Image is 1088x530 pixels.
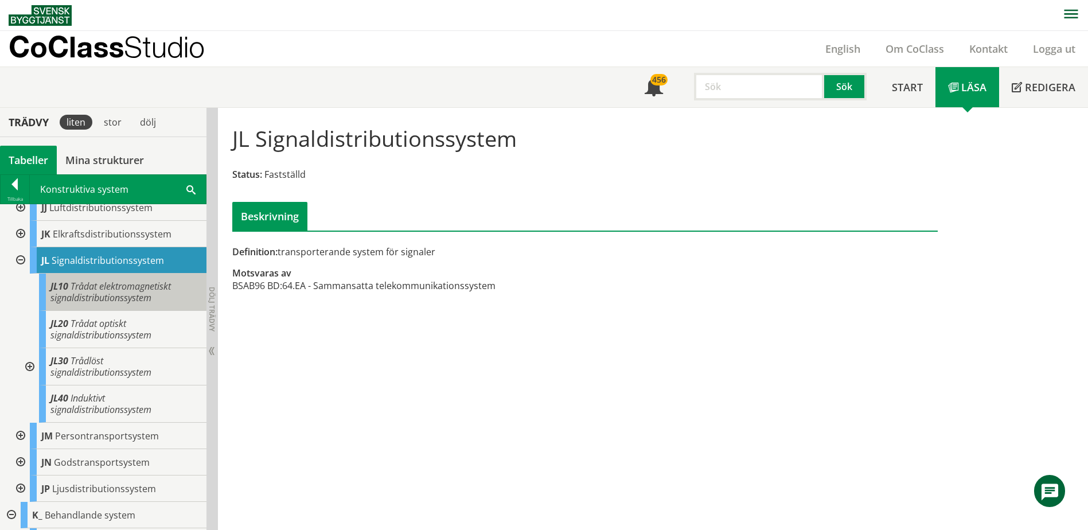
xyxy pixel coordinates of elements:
[879,67,935,107] a: Start
[55,430,159,442] span: Persontransportsystem
[57,146,153,174] a: Mina strukturer
[961,80,986,94] span: Läsa
[264,168,306,181] span: Fastställd
[186,183,196,195] span: Sök i tabellen
[1,194,29,204] div: Tillbaka
[645,79,663,98] span: Notifikationer
[50,317,68,330] span: JL20
[1020,42,1088,56] a: Logga ut
[1025,80,1075,94] span: Redigera
[50,392,151,416] span: Induktivt signaldistributionssystem
[50,354,151,379] span: Trådlöst signaldistributionssystem
[50,280,171,304] span: Trådat elektromagnetiskt signaldistributionssystem
[9,5,72,26] img: Svensk Byggtjänst
[52,482,156,495] span: Ljusdistributionssystem
[232,267,291,279] span: Motsvaras av
[97,115,128,130] div: stor
[282,279,496,292] td: 64.EA - Sammansatta telekommunikationssystem
[49,201,153,214] span: Luftdistributionssystem
[650,74,668,85] div: 456
[32,509,42,521] span: K_
[2,116,55,128] div: Trädvy
[41,456,52,469] span: JN
[41,228,50,240] span: JK
[41,201,47,214] span: JJ
[694,73,824,100] input: Sök
[50,280,68,293] span: JL10
[232,126,517,151] h1: JL Signaldistributionssystem
[9,40,205,53] p: CoClass
[873,42,957,56] a: Om CoClass
[50,354,68,367] span: JL30
[41,254,49,267] span: JL
[232,279,282,292] td: BSAB96 BD:
[892,80,923,94] span: Start
[999,67,1088,107] a: Redigera
[957,42,1020,56] a: Kontakt
[813,42,873,56] a: English
[133,115,163,130] div: dölj
[207,287,217,332] span: Dölj trädvy
[60,115,92,130] div: liten
[935,67,999,107] a: Läsa
[50,392,68,404] span: JL40
[53,228,171,240] span: Elkraftsdistributionssystem
[54,456,150,469] span: Godstransportsystem
[232,168,262,181] span: Status:
[30,175,206,204] div: Konstruktiva system
[45,509,135,521] span: Behandlande system
[52,254,164,267] span: Signaldistributionssystem
[824,73,867,100] button: Sök
[50,317,151,341] span: Trådat optiskt signaldistributionssystem
[9,31,229,67] a: CoClassStudio
[124,30,205,64] span: Studio
[232,245,696,258] div: transporterande system för signaler
[232,245,278,258] span: Definition:
[41,482,50,495] span: JP
[632,67,676,107] a: 456
[232,202,307,231] div: Beskrivning
[41,430,53,442] span: JM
